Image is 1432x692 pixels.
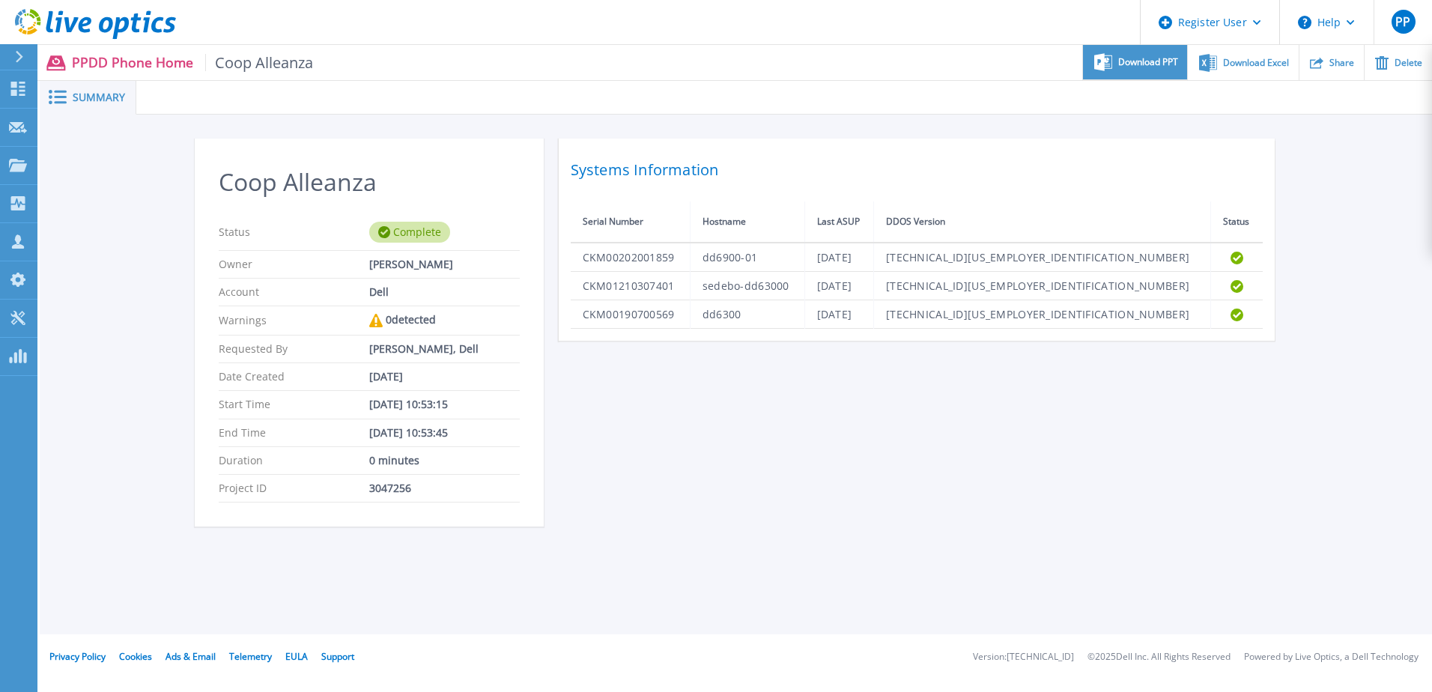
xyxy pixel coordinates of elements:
[369,398,520,410] div: [DATE] 10:53:15
[1244,652,1419,662] li: Powered by Live Optics, a Dell Technology
[369,427,520,439] div: [DATE] 10:53:45
[690,243,804,272] td: dd6900-01
[369,286,520,298] div: Dell
[1118,58,1178,67] span: Download PPT
[219,371,369,383] p: Date Created
[369,222,450,243] div: Complete
[219,343,369,355] p: Requested By
[1395,16,1410,28] span: PP
[219,398,369,410] p: Start Time
[369,343,520,355] div: [PERSON_NAME], Dell
[1395,58,1422,67] span: Delete
[219,222,369,243] p: Status
[973,652,1074,662] li: Version: [TECHNICAL_ID]
[804,272,873,300] td: [DATE]
[690,272,804,300] td: sedebo-dd63000
[873,201,1210,243] th: DDOS Version
[119,650,152,663] a: Cookies
[690,201,804,243] th: Hostname
[369,482,520,494] div: 3047256
[73,92,125,103] span: Summary
[219,258,369,270] p: Owner
[804,243,873,272] td: [DATE]
[873,243,1210,272] td: [TECHNICAL_ID][US_EMPLOYER_IDENTIFICATION_NUMBER]
[369,314,520,327] div: 0 detected
[571,272,691,300] td: CKM01210307401
[571,243,691,272] td: CKM00202001859
[219,427,369,439] p: End Time
[205,54,314,71] span: Coop Alleanza
[321,650,354,663] a: Support
[873,300,1210,329] td: [TECHNICAL_ID][US_EMPLOYER_IDENTIFICATION_NUMBER]
[873,272,1210,300] td: [TECHNICAL_ID][US_EMPLOYER_IDENTIFICATION_NUMBER]
[219,455,369,467] p: Duration
[804,300,873,329] td: [DATE]
[285,650,308,663] a: EULA
[1210,201,1262,243] th: Status
[369,258,520,270] div: [PERSON_NAME]
[219,286,369,298] p: Account
[1087,652,1231,662] li: © 2025 Dell Inc. All Rights Reserved
[49,650,106,663] a: Privacy Policy
[571,201,691,243] th: Serial Number
[1329,58,1354,67] span: Share
[369,455,520,467] div: 0 minutes
[1223,58,1289,67] span: Download Excel
[229,650,272,663] a: Telemetry
[690,300,804,329] td: dd6300
[219,314,369,327] p: Warnings
[166,650,216,663] a: Ads & Email
[804,201,873,243] th: Last ASUP
[369,371,520,383] div: [DATE]
[571,300,691,329] td: CKM00190700569
[219,169,520,196] h2: Coop Alleanza
[219,482,369,494] p: Project ID
[571,157,1263,183] h2: Systems Information
[72,54,314,71] p: PPDD Phone Home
